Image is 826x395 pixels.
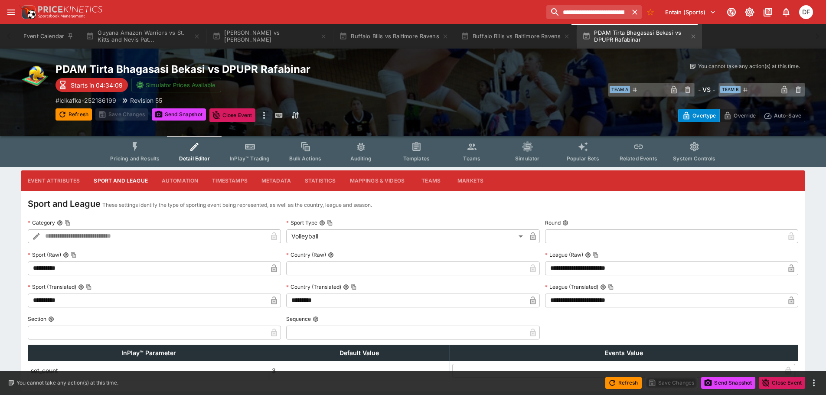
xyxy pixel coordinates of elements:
p: Sequence [286,315,311,323]
button: Select Tenant [660,5,721,19]
span: Templates [403,155,430,162]
p: Override [734,111,756,120]
p: Starts in 04:34:09 [71,81,123,90]
button: Close Event [209,108,256,122]
button: Send Snapshot [152,108,206,121]
span: Teams [463,155,480,162]
span: Pricing and Results [110,155,160,162]
p: League (Translated) [545,283,598,291]
p: League (Raw) [545,251,583,258]
button: more [259,108,269,122]
p: Sport (Raw) [28,251,61,258]
p: These settings identify the type of sporting event being represented, as well as the country, lea... [102,201,372,209]
button: Override [719,109,760,122]
button: Copy To Clipboard [65,220,71,226]
img: PriceKinetics [38,6,102,13]
button: Markets [451,170,490,191]
span: Team B [720,86,741,93]
button: David Foster [797,3,816,22]
button: Mappings & Videos [343,170,412,191]
button: Copy To Clipboard [71,252,77,258]
span: Simulator [515,155,539,162]
p: Sport Type [286,219,317,226]
img: volleyball.png [21,62,49,90]
th: InPlay™ Parameter [28,345,269,361]
button: Sport and League [87,170,154,191]
button: PDAM Tirta Bhagasasi Bekasi vs DPUPR Rafabinar [577,24,702,49]
button: Copy To Clipboard [608,284,614,290]
button: Event Attributes [21,170,87,191]
button: Section [48,316,54,322]
h4: Sport and League [28,198,101,209]
button: Country (Raw) [328,252,334,258]
span: Auditing [350,155,372,162]
div: Volleyball [286,229,526,243]
button: Copy To Clipboard [351,284,357,290]
button: Timestamps [205,170,255,191]
p: Round [545,219,561,226]
img: Sportsbook Management [38,14,85,18]
span: System Controls [673,155,715,162]
button: Sport (Translated)Copy To Clipboard [78,284,84,290]
p: You cannot take any action(s) at this time. [16,379,118,387]
div: Start From [678,109,805,122]
button: Documentation [760,4,776,20]
button: more [809,378,819,388]
button: Copy To Clipboard [593,252,599,258]
button: Sport (Raw)Copy To Clipboard [63,252,69,258]
button: Refresh [56,108,92,121]
div: Event type filters [103,136,722,167]
button: Connected to PK [724,4,739,20]
button: Sequence [313,316,319,322]
button: Copy To Clipboard [86,284,92,290]
p: Revision 55 [130,96,162,105]
button: Event Calendar [18,24,79,49]
button: Automation [155,170,206,191]
button: Auto-Save [760,109,805,122]
button: Sport TypeCopy To Clipboard [319,220,325,226]
button: Overtype [678,109,720,122]
span: Team A [610,86,630,93]
button: Buffalo Bills vs Baltimore Ravens [334,24,454,49]
h6: - VS - [698,85,715,94]
span: InPlay™ Trading [230,155,270,162]
button: Country (Translated)Copy To Clipboard [343,284,349,290]
p: Copy To Clipboard [56,96,116,105]
p: You cannot take any action(s) at this time. [698,62,800,70]
p: Sport (Translated) [28,283,76,291]
button: Guyana Amazon Warriors vs St. Kitts and Nevis Pat... [81,24,206,49]
button: CategoryCopy To Clipboard [57,220,63,226]
p: Section [28,315,46,323]
td: set_count [28,361,269,380]
p: Overtype [692,111,716,120]
button: Copy To Clipboard [327,220,333,226]
button: Statistics [298,170,343,191]
p: Country (Translated) [286,283,341,291]
button: Teams [411,170,451,191]
button: [PERSON_NAME] vs [PERSON_NAME] [207,24,332,49]
th: Events Value [450,345,798,361]
p: Country (Raw) [286,251,326,258]
button: Send Snapshot [701,377,755,389]
button: open drawer [3,4,19,20]
button: Metadata [255,170,298,191]
span: Related Events [620,155,657,162]
h2: Copy To Clipboard [56,62,431,76]
button: Buffalo Bills vs Baltimore Ravens [456,24,575,49]
img: PriceKinetics Logo [19,3,36,21]
span: Detail Editor [179,155,210,162]
span: Bulk Actions [289,155,321,162]
button: No Bookmarks [643,5,657,19]
input: search [546,5,627,19]
td: 3 [269,361,450,380]
span: Popular Bets [567,155,599,162]
p: Auto-Save [774,111,801,120]
button: Close Event [759,377,805,389]
p: Category [28,219,55,226]
button: Round [562,220,568,226]
div: David Foster [799,5,813,19]
button: Notifications [778,4,794,20]
button: League (Translated)Copy To Clipboard [600,284,606,290]
button: Simulator Prices Available [131,78,221,92]
th: Default Value [269,345,450,361]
